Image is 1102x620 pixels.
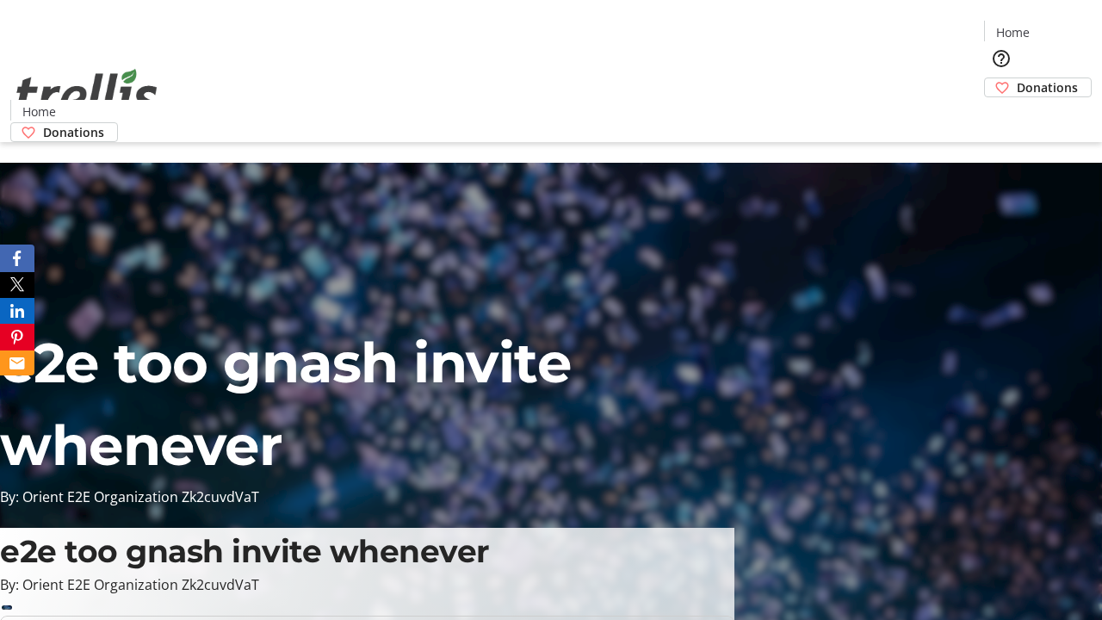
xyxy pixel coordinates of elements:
[984,77,1092,97] a: Donations
[985,23,1040,41] a: Home
[10,50,164,136] img: Orient E2E Organization Zk2cuvdVaT's Logo
[43,123,104,141] span: Donations
[22,102,56,121] span: Home
[1017,78,1078,96] span: Donations
[984,41,1018,76] button: Help
[996,23,1030,41] span: Home
[984,97,1018,132] button: Cart
[10,122,118,142] a: Donations
[11,102,66,121] a: Home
